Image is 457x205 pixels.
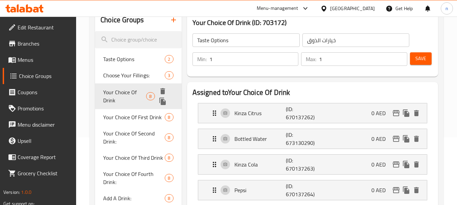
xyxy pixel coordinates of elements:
span: Save [415,54,426,63]
p: (ID: 670137262) [286,105,320,121]
div: Your Choice Of First Drink8 [95,109,181,125]
p: Pepsi [234,186,286,194]
span: 8 [165,114,173,121]
div: Choose Your Fillings:3 [95,67,181,83]
span: Version: [3,188,20,197]
div: Choices [165,55,173,63]
button: duplicate [401,108,411,118]
span: Edit Restaurant [18,23,71,31]
span: Your Choice Of Third Drink [103,154,165,162]
button: edit [391,108,401,118]
span: Promotions [18,104,71,112]
button: duplicate [401,185,411,195]
span: Your Choice Of Second Drink: [103,129,165,146]
a: Branches [3,35,76,52]
span: Coupons [18,88,71,96]
button: duplicate [401,134,411,144]
button: duplicate [158,96,168,106]
span: 8 [165,175,173,181]
li: Expand [192,126,433,152]
a: Choice Groups [3,68,76,84]
p: 0 AED [371,160,391,169]
span: Menu disclaimer [18,121,71,129]
a: Coupons [3,84,76,100]
div: Expand [198,180,427,200]
p: Bottled Water [234,135,286,143]
a: Coverage Report [3,149,76,165]
p: Kinza Cola [234,160,286,169]
div: Your Choice Of Fourth Drink:8 [95,166,181,190]
button: duplicate [401,159,411,170]
span: 8 [146,93,154,100]
p: (ID: 670137263) [286,156,320,173]
span: 1.0.0 [21,188,31,197]
h2: Choice Groups [100,15,144,25]
a: Menu disclaimer [3,117,76,133]
h2: Assigned to Your Choice Of Drink [192,87,433,98]
span: Taste Options [103,55,165,63]
div: Your Choice Of Third Drink8 [95,150,181,166]
div: Choices [165,154,173,162]
button: delete [158,86,168,96]
button: edit [391,185,401,195]
div: Your Choice Of Second Drink:8 [95,125,181,150]
div: Choices [146,92,155,100]
span: 3 [165,72,173,79]
span: Add A Drink: [103,194,165,202]
span: 8 [165,155,173,161]
div: Choices [165,133,173,142]
a: Menus [3,52,76,68]
div: Choices [165,194,173,202]
p: Min: [197,55,207,63]
button: delete [411,108,421,118]
p: 0 AED [371,186,391,194]
div: Taste Options2 [95,51,181,67]
div: Choices [165,113,173,121]
p: Kinza Citrus [234,109,286,117]
span: Branches [18,40,71,48]
span: Your Choice Of Drink [103,88,146,104]
button: delete [411,134,421,144]
a: Grocery Checklist [3,165,76,181]
span: Your Choice Of First Drink [103,113,165,121]
input: search [95,31,181,48]
li: Expand [192,177,433,203]
span: Menus [18,56,71,64]
p: (ID: 670137264) [286,182,320,198]
span: Grocery Checklist [18,169,71,177]
li: Expand [192,100,433,126]
a: Upsell [3,133,76,149]
span: Choose Your Fillings: [103,71,165,79]
button: delete [411,159,421,170]
span: Upsell [18,137,71,145]
h3: Your Choice Of Drink (ID: 703172) [192,17,433,28]
div: Menu-management [257,4,298,12]
div: Expand [198,103,427,123]
span: 8 [165,134,173,141]
span: Your Choice Of Fourth Drink: [103,170,165,186]
p: 0 AED [371,109,391,117]
div: Expand [198,155,427,174]
div: Choices [165,174,173,182]
span: n [445,5,448,12]
div: Expand [198,129,427,149]
button: Save [410,52,432,65]
div: Choices [165,71,173,79]
span: Choice Groups [19,72,71,80]
a: Promotions [3,100,76,117]
a: Edit Restaurant [3,19,76,35]
p: Max: [306,55,316,63]
li: Expand [192,152,433,177]
span: 8 [165,195,173,202]
div: Your Choice Of Drink8deleteduplicate [95,83,181,109]
button: delete [411,185,421,195]
p: 0 AED [371,135,391,143]
span: Coverage Report [18,153,71,161]
span: 2 [165,56,173,62]
button: edit [391,159,401,170]
p: (ID: 673130290) [286,131,320,147]
div: [GEOGRAPHIC_DATA] [330,5,375,12]
button: edit [391,134,401,144]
